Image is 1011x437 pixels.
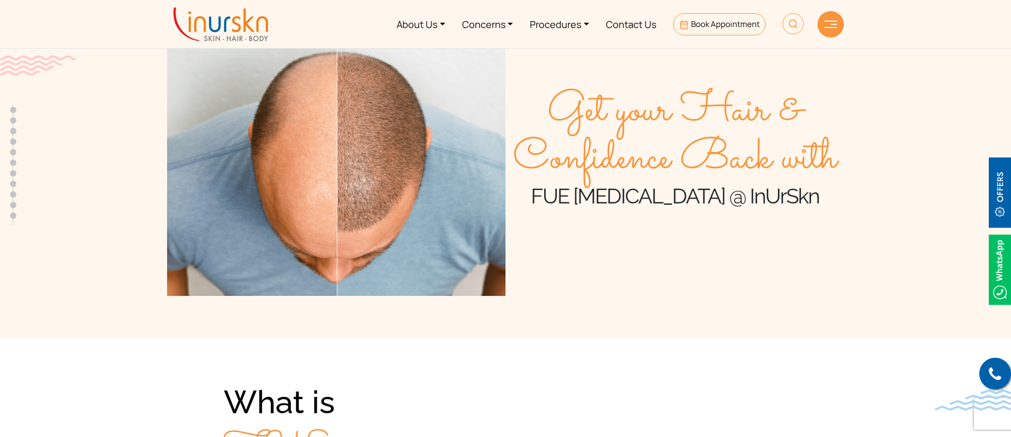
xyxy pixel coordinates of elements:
img: offerBt [989,157,1011,228]
img: orange-arrow [707,234,719,240]
a: Procedures [521,4,598,44]
a: Whatsappicon [989,263,1011,274]
a: About Us [388,4,454,44]
h1: FUE [MEDICAL_DATA] @ InUrSkn [505,183,844,209]
span: Book Appointment [691,18,760,30]
a: Book Appointment [673,13,766,35]
img: HeaderSearch [783,13,804,34]
img: Whatsappicon [989,235,1011,305]
span: Book Appointment [636,231,719,240]
a: Contact Us [598,4,665,44]
a: Concerns [454,4,522,44]
span: Get your Hair & Confidence Back with [505,88,844,183]
a: Book Appointmentorange-arrow [621,224,733,247]
img: bluewave [935,389,1011,411]
img: hamLine.svg [824,21,837,28]
img: inurskn-logo [173,7,268,41]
